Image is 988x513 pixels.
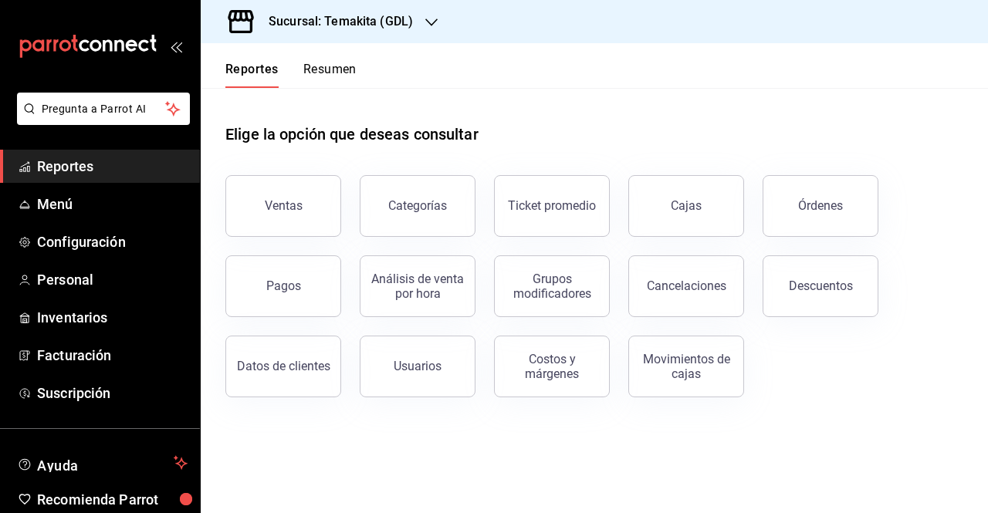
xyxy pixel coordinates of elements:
[360,255,475,317] button: Análisis de venta por hora
[225,336,341,397] button: Datos de clientes
[37,345,188,366] span: Facturación
[360,336,475,397] button: Usuarios
[508,198,596,213] div: Ticket promedio
[394,359,442,373] div: Usuarios
[237,359,330,373] div: Datos de clientes
[37,156,188,177] span: Reportes
[37,231,188,252] span: Configuración
[37,454,167,472] span: Ayuda
[671,197,702,215] div: Cajas
[504,352,600,381] div: Costos y márgenes
[265,198,303,213] div: Ventas
[388,198,447,213] div: Categorías
[225,62,357,88] div: navigation tabs
[303,62,357,88] button: Resumen
[798,198,843,213] div: Órdenes
[225,62,279,88] button: Reportes
[37,269,188,290] span: Personal
[225,175,341,237] button: Ventas
[494,175,610,237] button: Ticket promedio
[647,278,726,293] div: Cancelaciones
[763,255,878,317] button: Descuentos
[763,175,878,237] button: Órdenes
[42,101,166,117] span: Pregunta a Parrot AI
[37,489,188,510] span: Recomienda Parrot
[494,336,610,397] button: Costos y márgenes
[266,278,301,293] div: Pagos
[494,255,610,317] button: Grupos modificadores
[628,336,744,397] button: Movimientos de cajas
[360,175,475,237] button: Categorías
[225,123,479,146] h1: Elige la opción que deseas consultar
[17,93,190,125] button: Pregunta a Parrot AI
[504,272,600,301] div: Grupos modificadores
[37,194,188,214] span: Menú
[11,112,190,128] a: Pregunta a Parrot AI
[37,307,188,328] span: Inventarios
[225,255,341,317] button: Pagos
[256,12,413,31] h3: Sucursal: Temakita (GDL)
[628,255,744,317] button: Cancelaciones
[638,352,734,381] div: Movimientos de cajas
[789,278,853,293] div: Descuentos
[628,175,744,237] a: Cajas
[37,383,188,403] span: Suscripción
[170,40,182,52] button: open_drawer_menu
[370,272,465,301] div: Análisis de venta por hora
